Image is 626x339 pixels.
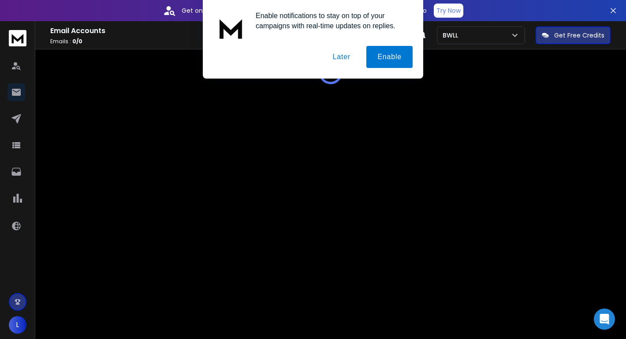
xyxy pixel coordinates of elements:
[321,46,361,68] button: Later
[594,309,615,330] div: Open Intercom Messenger
[9,316,26,334] button: L
[213,11,249,46] img: notification icon
[249,11,413,31] div: Enable notifications to stay on top of your campaigns with real-time updates on replies.
[366,46,413,68] button: Enable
